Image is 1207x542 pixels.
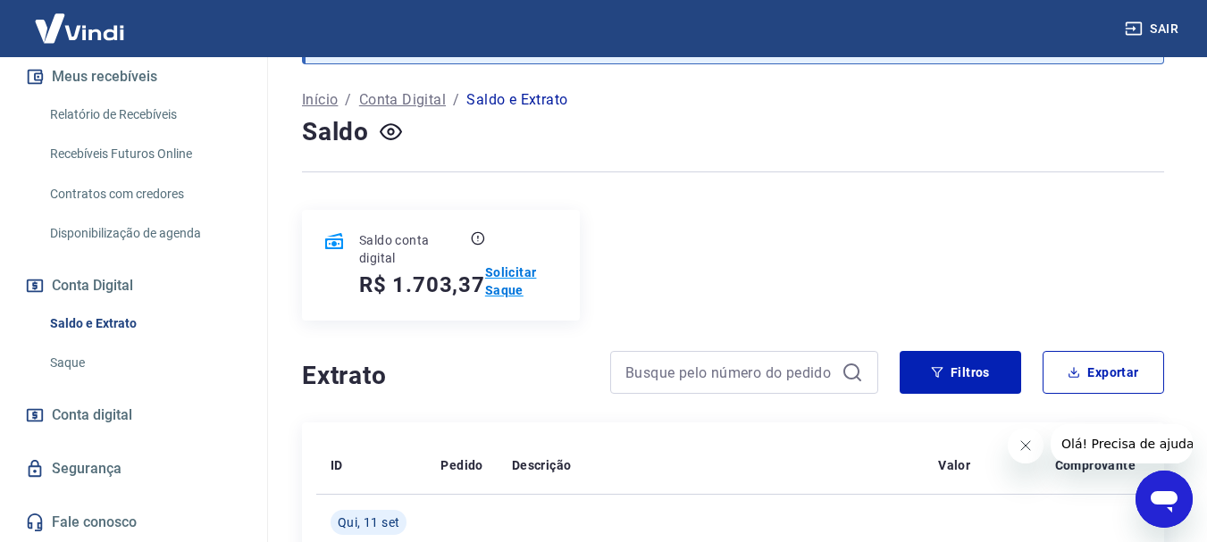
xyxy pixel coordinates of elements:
[331,456,343,474] p: ID
[1055,456,1136,474] p: Comprovante
[302,89,338,111] a: Início
[900,351,1021,394] button: Filtros
[512,456,572,474] p: Descrição
[43,176,246,213] a: Contratos com credores
[625,359,834,386] input: Busque pelo número do pedido
[1008,428,1044,463] iframe: Fechar mensagem
[43,136,246,172] a: Recebíveis Futuros Online
[1121,13,1186,46] button: Sair
[21,57,246,96] button: Meus recebíveis
[466,89,567,111] p: Saldo e Extrato
[43,305,246,342] a: Saldo e Extrato
[485,263,558,299] a: Solicitar Saque
[43,345,246,381] a: Saque
[359,271,485,299] h5: R$ 1.703,37
[938,456,970,474] p: Valor
[43,96,246,133] a: Relatório de Recebíveis
[345,89,351,111] p: /
[21,449,246,488] a: Segurança
[359,89,446,111] a: Conta Digital
[1136,471,1193,528] iframe: Botão para abrir a janela de mensagens
[21,266,246,305] button: Conta Digital
[21,396,246,435] a: Conta digital
[440,456,482,474] p: Pedido
[11,13,150,27] span: Olá! Precisa de ajuda?
[302,114,369,150] h4: Saldo
[21,1,138,55] img: Vindi
[302,358,589,394] h4: Extrato
[359,231,467,267] p: Saldo conta digital
[1043,351,1164,394] button: Exportar
[52,403,132,428] span: Conta digital
[1051,424,1193,463] iframe: Mensagem da empresa
[43,215,246,252] a: Disponibilização de agenda
[453,89,459,111] p: /
[21,503,246,542] a: Fale conosco
[338,513,399,531] span: Qui, 11 set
